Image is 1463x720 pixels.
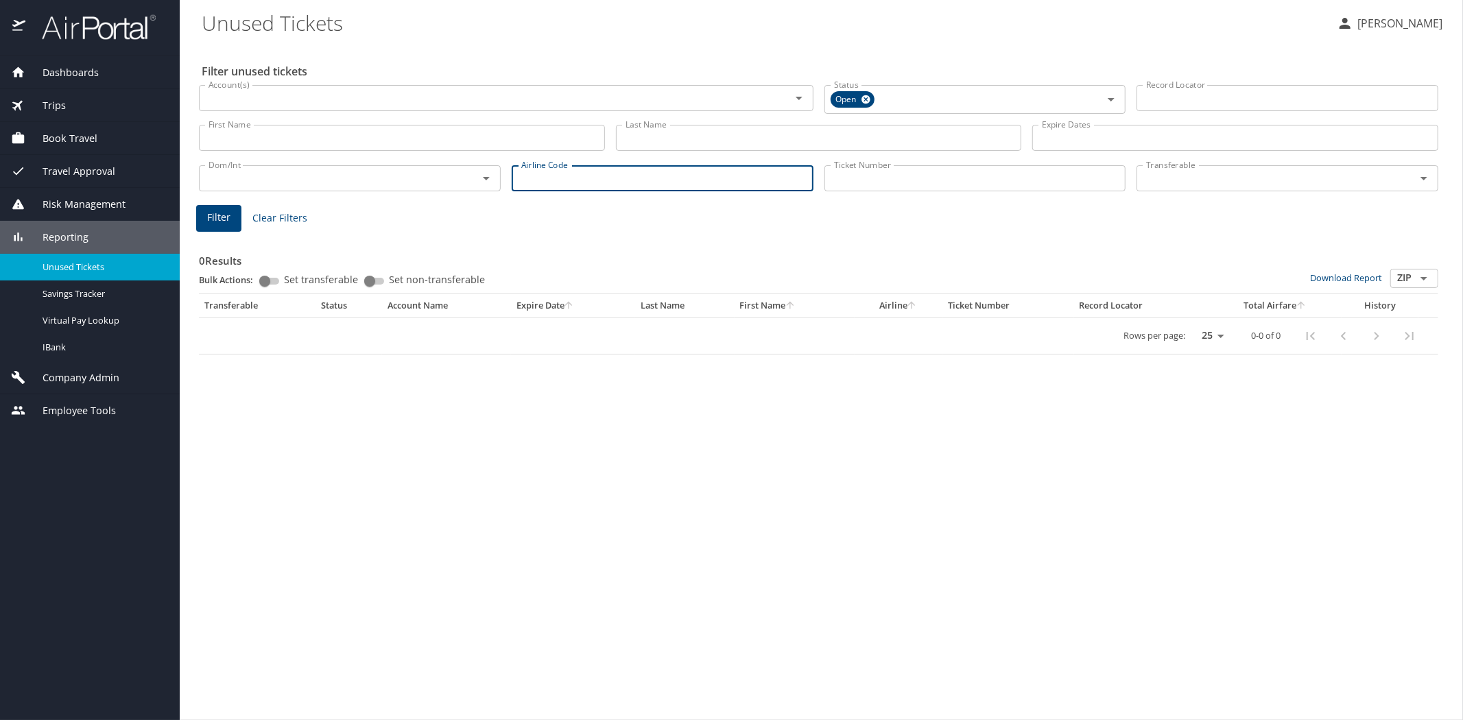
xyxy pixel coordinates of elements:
[735,294,855,317] th: First Name
[1209,294,1342,317] th: Total Airfare
[1251,331,1281,340] p: 0-0 of 0
[1414,169,1434,188] button: Open
[831,93,865,107] span: Open
[942,294,1074,317] th: Ticket Number
[202,60,1441,82] h2: Filter unused tickets
[25,370,119,385] span: Company Admin
[43,341,163,354] span: IBank
[25,131,97,146] span: Book Travel
[1191,326,1229,346] select: rows per page
[635,294,735,317] th: Last Name
[316,294,383,317] th: Status
[1074,294,1209,317] th: Record Locator
[27,14,156,40] img: airportal-logo.png
[43,287,163,300] span: Savings Tracker
[25,65,99,80] span: Dashboards
[25,164,115,179] span: Travel Approval
[43,314,163,327] span: Virtual Pay Lookup
[1331,11,1448,36] button: [PERSON_NAME]
[1297,302,1307,311] button: sort
[25,403,116,418] span: Employee Tools
[43,261,163,274] span: Unused Tickets
[247,206,313,231] button: Clear Filters
[1102,90,1121,109] button: Open
[199,274,264,286] p: Bulk Actions:
[1310,272,1382,284] a: Download Report
[382,294,511,317] th: Account Name
[907,302,917,311] button: sort
[199,294,1438,355] table: custom pagination table
[564,302,574,311] button: sort
[789,88,809,108] button: Open
[199,245,1438,269] h3: 0 Results
[1342,294,1418,317] th: History
[204,300,310,312] div: Transferable
[12,14,27,40] img: icon-airportal.png
[207,209,230,226] span: Filter
[25,230,88,245] span: Reporting
[252,210,307,227] span: Clear Filters
[511,294,635,317] th: Expire Date
[1353,15,1442,32] p: [PERSON_NAME]
[25,98,66,113] span: Trips
[855,294,942,317] th: Airline
[284,275,358,285] span: Set transferable
[389,275,485,285] span: Set non-transferable
[25,197,126,212] span: Risk Management
[202,1,1326,44] h1: Unused Tickets
[477,169,496,188] button: Open
[1414,269,1434,288] button: Open
[1123,331,1185,340] p: Rows per page:
[786,302,796,311] button: sort
[196,205,241,232] button: Filter
[831,91,875,108] div: Open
